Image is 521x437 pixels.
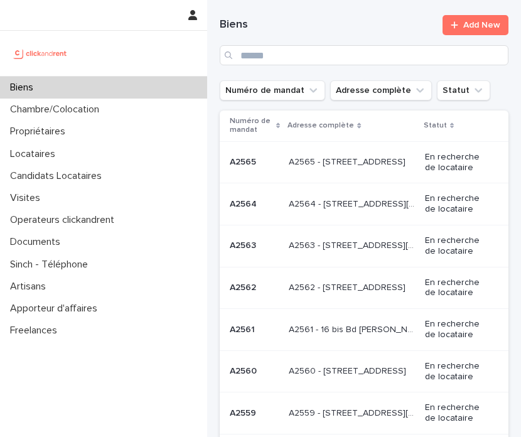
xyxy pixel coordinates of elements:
span: Add New [463,21,500,30]
p: Freelances [5,325,67,337]
a: Add New [443,15,508,35]
p: En recherche de locataire [425,235,488,257]
img: UCB0brd3T0yccxBKYDjQ [10,41,71,66]
input: Search [220,45,508,65]
p: A2561 - 16 bis Bd [PERSON_NAME], Montreuil 93100 [289,322,417,335]
p: A2562 [230,280,259,293]
p: En recherche de locataire [425,278,488,299]
p: A2559 - [STREET_ADDRESS][PERSON_NAME] [289,406,417,419]
p: Visites [5,192,50,204]
p: Adresse complète [287,119,354,132]
p: Sinch - Téléphone [5,259,98,271]
tr: A2560A2560 A2560 - [STREET_ADDRESS]A2560 - [STREET_ADDRESS] En recherche de locataire [220,350,508,392]
p: Biens [5,82,43,94]
p: Locataires [5,148,65,160]
p: A2564 [230,197,259,210]
p: En recherche de locataire [425,319,488,340]
p: Numéro de mandat [230,114,273,138]
p: A2562 - [STREET_ADDRESS] [289,280,408,293]
tr: A2562A2562 A2562 - [STREET_ADDRESS]A2562 - [STREET_ADDRESS] En recherche de locataire [220,267,508,309]
p: A2565 [230,154,259,168]
p: A2563 - 781 Avenue de Monsieur Teste, Montpellier 34070 [289,238,417,251]
p: A2561 [230,322,257,335]
tr: A2563A2563 A2563 - [STREET_ADDRESS][PERSON_NAME]A2563 - [STREET_ADDRESS][PERSON_NAME] En recherch... [220,225,508,267]
p: A2560 - [STREET_ADDRESS] [289,364,409,377]
p: A2559 [230,406,259,419]
p: En recherche de locataire [425,402,488,424]
p: Operateurs clickandrent [5,214,124,226]
p: A2564 - [STREET_ADDRESS][PERSON_NAME] [289,197,417,210]
button: Adresse complète [330,80,432,100]
p: Propriétaires [5,126,75,138]
p: Apporteur d'affaires [5,303,107,315]
p: Chambre/Colocation [5,104,109,116]
p: A2563 [230,238,259,251]
p: En recherche de locataire [425,152,488,173]
button: Statut [437,80,490,100]
p: En recherche de locataire [425,361,488,382]
tr: A2561A2561 A2561 - 16 bis Bd [PERSON_NAME], Montreuil 93100A2561 - 16 bis Bd [PERSON_NAME], Montr... [220,309,508,351]
p: Statut [424,119,447,132]
p: A2565 - [STREET_ADDRESS] [289,154,408,168]
p: Documents [5,236,70,248]
tr: A2559A2559 A2559 - [STREET_ADDRESS][PERSON_NAME]A2559 - [STREET_ADDRESS][PERSON_NAME] En recherch... [220,392,508,434]
p: Artisans [5,281,56,293]
p: En recherche de locataire [425,193,488,215]
p: Candidats Locataires [5,170,112,182]
h1: Biens [220,18,435,33]
tr: A2564A2564 A2564 - [STREET_ADDRESS][PERSON_NAME]A2564 - [STREET_ADDRESS][PERSON_NAME] En recherch... [220,183,508,225]
button: Numéro de mandat [220,80,325,100]
tr: A2565A2565 A2565 - [STREET_ADDRESS]A2565 - [STREET_ADDRESS] En recherche de locataire [220,141,508,183]
p: A2560 [230,364,259,377]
